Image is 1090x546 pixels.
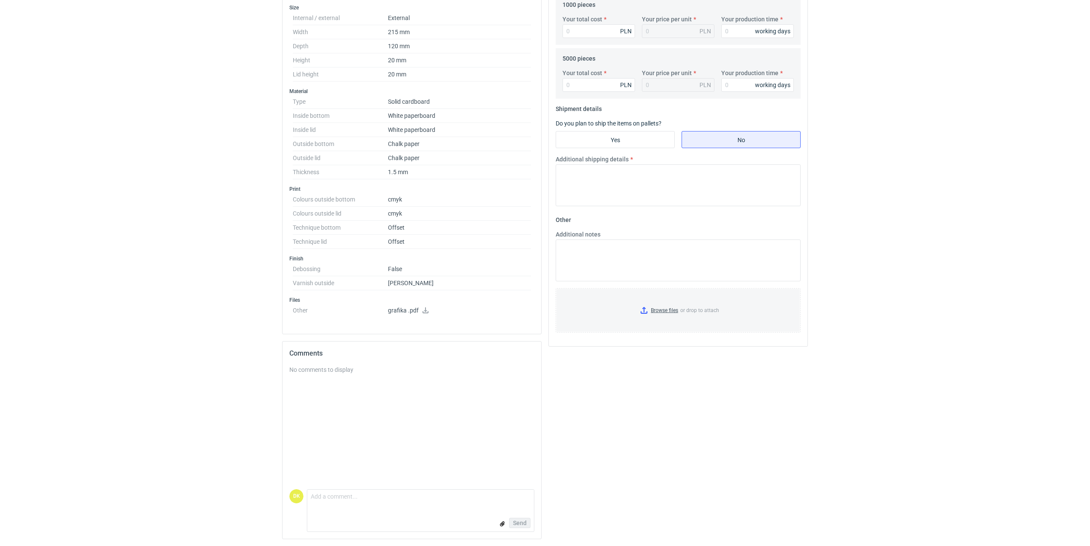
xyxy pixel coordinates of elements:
dt: Outside bottom [293,137,388,151]
dt: Width [293,25,388,39]
p: grafika .pdf [388,307,531,315]
dt: Thickness [293,165,388,179]
h3: Print [289,186,534,193]
dd: 1.5 mm [388,165,531,179]
dt: Depth [293,39,388,53]
dt: Colours outside lid [293,207,388,221]
dt: Inside bottom [293,109,388,123]
div: working days [755,81,790,89]
dd: [PERSON_NAME] [388,276,531,290]
dd: cmyk [388,207,531,221]
dd: White paperboard [388,109,531,123]
dd: Offset [388,221,531,235]
dt: Type [293,95,388,109]
div: PLN [620,81,632,89]
label: Your price per unit [642,69,692,77]
dd: White paperboard [388,123,531,137]
figcaption: DK [289,489,303,503]
legend: 5000 pieces [562,52,595,62]
label: No [682,131,801,148]
dt: Varnish outside [293,276,388,290]
dd: Offset [388,235,531,249]
h2: Comments [289,348,534,359]
dt: Debossing [293,262,388,276]
dd: 20 mm [388,53,531,67]
label: Your total cost [562,15,602,23]
div: Dominika Kaczyńska [289,489,303,503]
dt: Colours outside bottom [293,193,388,207]
div: PLN [620,27,632,35]
dd: 20 mm [388,67,531,82]
dd: Chalk paper [388,137,531,151]
dd: False [388,262,531,276]
dd: 215 mm [388,25,531,39]
dt: Technique bottom [293,221,388,235]
label: or drop to attach [556,289,800,332]
input: 0 [562,78,635,92]
label: Your production time [721,15,778,23]
div: No comments to display [289,365,534,374]
dd: Solid cardboard [388,95,531,109]
input: 0 [721,24,794,38]
div: PLN [699,27,711,35]
h3: Size [289,4,534,11]
label: Your total cost [562,69,602,77]
h3: Finish [289,255,534,262]
dt: Inside lid [293,123,388,137]
button: Send [509,518,530,528]
legend: Other [556,213,571,223]
legend: Shipment details [556,102,602,112]
label: Additional notes [556,230,600,239]
dt: Internal / external [293,11,388,25]
dd: 120 mm [388,39,531,53]
dd: External [388,11,531,25]
dt: Height [293,53,388,67]
dt: Technique lid [293,235,388,249]
input: 0 [562,24,635,38]
input: 0 [721,78,794,92]
dt: Outside lid [293,151,388,165]
div: PLN [699,81,711,89]
h3: Files [289,297,534,304]
h3: Material [289,88,534,95]
span: Send [513,520,527,526]
dd: Chalk paper [388,151,531,165]
div: working days [755,27,790,35]
label: Additional shipping details [556,155,629,164]
dt: Lid height [293,67,388,82]
dd: cmyk [388,193,531,207]
label: Your price per unit [642,15,692,23]
label: Yes [556,131,675,148]
label: Do you plan to ship the items on pallets? [556,120,662,127]
label: Your production time [721,69,778,77]
dt: Other [293,304,388,321]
